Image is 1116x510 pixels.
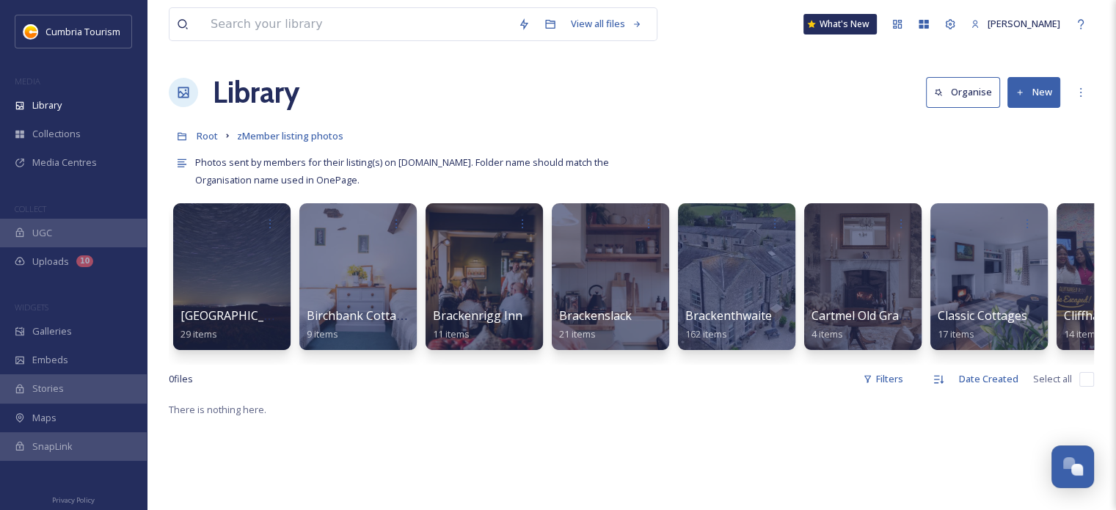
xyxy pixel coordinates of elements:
a: Birchbank Cottage9 items [307,309,410,340]
span: There is nothing here. [169,403,266,416]
span: 14 items [1064,327,1101,340]
input: Search your library [203,8,511,40]
span: Select all [1033,372,1072,386]
span: Root [197,129,218,142]
a: [PERSON_NAME] [963,10,1068,38]
span: Birchbank Cottage [307,307,410,324]
span: Uploads [32,255,69,269]
a: Privacy Policy [52,490,95,508]
a: Brackenrigg Inn11 items [433,309,522,340]
span: zMember listing photos [237,129,343,142]
span: COLLECT [15,203,46,214]
span: Cumbria Tourism [45,25,120,38]
span: 29 items [180,327,217,340]
a: What's New [803,14,877,34]
span: 162 items [685,327,727,340]
span: 21 items [559,327,596,340]
span: Galleries [32,324,72,338]
span: Stories [32,382,64,396]
div: Filters [856,365,911,393]
button: Organise [926,77,1000,107]
span: Embeds [32,353,68,367]
a: Cartmel Old Grammar4 items [812,309,931,340]
a: Brackenthwaite162 items [685,309,772,340]
img: images.jpg [23,24,38,39]
span: Brackenthwaite [685,307,772,324]
span: Brackenslack [559,307,632,324]
span: 17 items [938,327,974,340]
span: 4 items [812,327,843,340]
div: Date Created [952,365,1026,393]
span: Cartmel Old Grammar [812,307,931,324]
span: 9 items [307,327,338,340]
span: Library [32,98,62,112]
span: UGC [32,226,52,240]
span: Brackenrigg Inn [433,307,522,324]
span: 0 file s [169,372,193,386]
span: Media Centres [32,156,97,170]
button: Open Chat [1051,445,1094,488]
span: SnapLink [32,440,73,453]
a: Classic Cottages17 items [938,309,1027,340]
span: Privacy Policy [52,495,95,505]
span: Photos sent by members for their listing(s) on [DOMAIN_NAME]. Folder name should match the Organi... [195,156,611,186]
div: 10 [76,255,93,267]
a: Library [213,70,299,114]
a: Root [197,127,218,145]
a: View all files [564,10,649,38]
span: 11 items [433,327,470,340]
button: New [1007,77,1060,107]
span: Classic Cottages [938,307,1027,324]
a: [GEOGRAPHIC_DATA]29 items [180,309,299,340]
a: Brackenslack21 items [559,309,632,340]
span: WIDGETS [15,302,48,313]
span: [PERSON_NAME] [988,17,1060,30]
a: zMember listing photos [237,127,343,145]
span: [GEOGRAPHIC_DATA] [180,307,299,324]
span: Collections [32,127,81,141]
span: MEDIA [15,76,40,87]
span: Maps [32,411,56,425]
